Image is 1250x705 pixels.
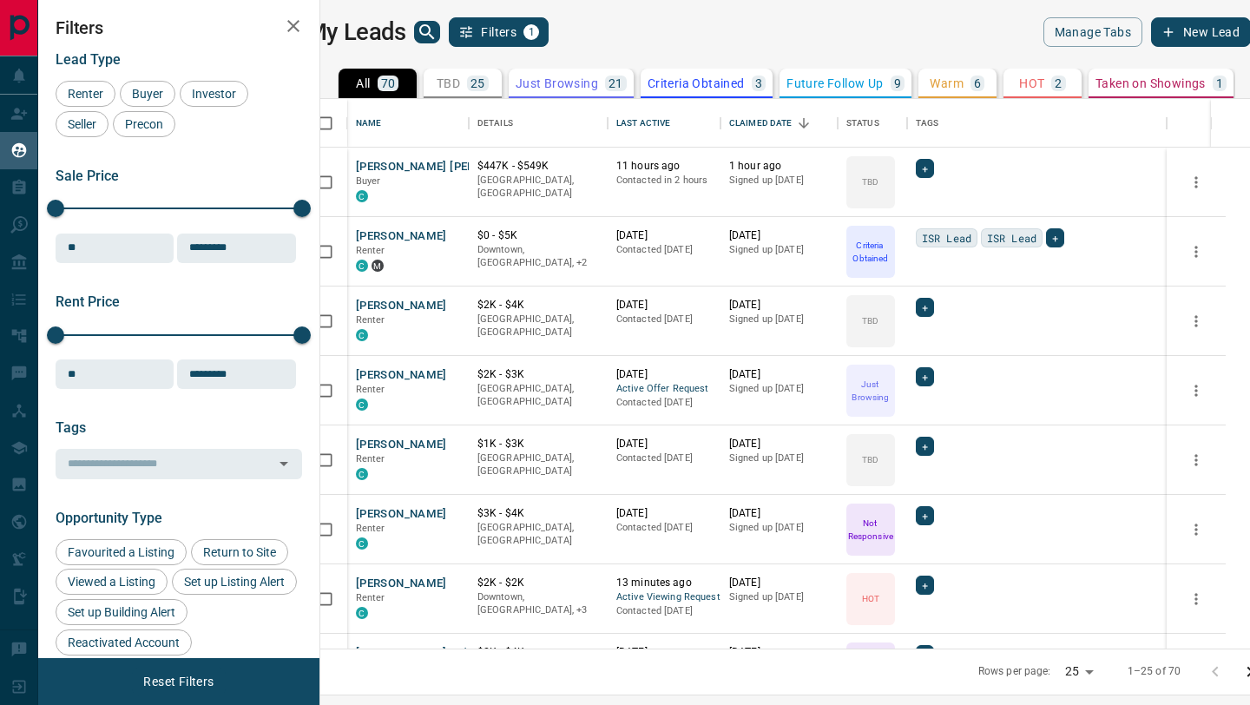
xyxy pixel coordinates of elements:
div: Status [846,99,879,148]
div: Reactivated Account [56,629,192,656]
span: Renter [356,592,385,603]
p: [GEOGRAPHIC_DATA], [GEOGRAPHIC_DATA] [477,174,599,201]
p: TBD [862,175,878,188]
p: Rows per page: [978,664,1051,679]
div: Claimed Date [720,99,838,148]
div: Seller [56,111,109,137]
button: [PERSON_NAME] [356,228,447,245]
div: Buyer [120,81,175,107]
p: Contacted [DATE] [616,451,712,465]
p: [DATE] [616,506,712,521]
p: Signed up [DATE] [729,313,829,326]
div: Favourited a Listing [56,539,187,565]
p: [DATE] [729,367,829,382]
div: + [1046,228,1064,247]
button: [PERSON_NAME] De'Ath [356,645,484,662]
div: 25 [1058,659,1100,684]
div: Details [469,99,608,148]
button: more [1183,517,1209,543]
div: Name [356,99,382,148]
button: search button [414,21,440,43]
p: Signed up [DATE] [729,451,829,465]
div: condos.ca [356,260,368,272]
div: condos.ca [356,399,368,411]
button: [PERSON_NAME] [356,298,447,314]
button: [PERSON_NAME] [356,506,447,523]
button: more [1183,586,1209,612]
span: Renter [62,87,109,101]
h2: Filters [56,17,302,38]
button: Filters1 [449,17,549,47]
span: Buyer [126,87,169,101]
p: Taken on Showings [1095,77,1206,89]
p: [DATE] [616,298,712,313]
div: Tags [907,99,1168,148]
button: Reset Filters [132,667,225,696]
p: 3 [755,77,762,89]
div: Return to Site [191,539,288,565]
p: Future Follow Up [786,77,883,89]
div: condos.ca [356,190,368,202]
p: $2K - $2K [477,576,599,590]
span: Precon [119,117,169,131]
div: mrloft.ca [372,260,384,272]
span: Tags [56,419,86,436]
p: Just Browsing [516,77,598,89]
button: more [1183,308,1209,334]
p: TBD [862,314,878,327]
span: + [922,507,928,524]
div: + [916,437,934,456]
p: [GEOGRAPHIC_DATA], [GEOGRAPHIC_DATA] [477,521,599,548]
span: Rent Price [56,293,120,310]
p: [DATE] [729,645,829,660]
span: + [922,368,928,385]
span: Renter [356,453,385,465]
p: [GEOGRAPHIC_DATA], [GEOGRAPHIC_DATA] [477,451,599,478]
span: + [922,160,928,177]
p: [DATE] [616,645,712,660]
p: 21 [609,77,623,89]
p: $2K - $4K [477,298,599,313]
span: Buyer [356,175,381,187]
p: North York, Midtown | Central, Toronto [477,590,599,617]
span: + [922,577,928,594]
button: [PERSON_NAME] [356,576,447,592]
p: 6 [974,77,981,89]
p: Contacted [DATE] [616,604,712,618]
p: Contacted [DATE] [616,396,712,410]
div: Last Active [608,99,720,148]
p: $2K - $3K [477,367,599,382]
span: + [922,299,928,316]
p: [GEOGRAPHIC_DATA], [GEOGRAPHIC_DATA] [477,382,599,409]
span: Opportunity Type [56,510,162,526]
button: more [1183,169,1209,195]
div: + [916,506,934,525]
p: 1–25 of 70 [1128,664,1181,679]
p: Signed up [DATE] [729,521,829,535]
p: Criteria Obtained [848,239,893,265]
p: $2K - $4K [477,645,599,660]
p: HOT [862,592,879,605]
span: Set up Listing Alert [178,575,291,589]
p: Signed up [DATE] [729,174,829,188]
span: Reactivated Account [62,636,186,649]
button: more [1183,447,1209,473]
p: Criteria Obtained [648,77,745,89]
div: Viewed a Listing [56,569,168,595]
span: 1 [525,26,537,38]
p: [GEOGRAPHIC_DATA], [GEOGRAPHIC_DATA] [477,313,599,339]
span: + [922,646,928,663]
p: $447K - $549K [477,159,599,174]
button: more [1183,239,1209,265]
button: Open [272,451,296,476]
p: [DATE] [729,298,829,313]
button: [PERSON_NAME] [356,437,447,453]
div: + [916,576,934,595]
div: Status [838,99,907,148]
span: Set up Building Alert [62,605,181,619]
span: + [922,438,928,455]
button: more [1183,378,1209,404]
button: [PERSON_NAME] [356,367,447,384]
div: condos.ca [356,607,368,619]
div: Set up Building Alert [56,599,187,625]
